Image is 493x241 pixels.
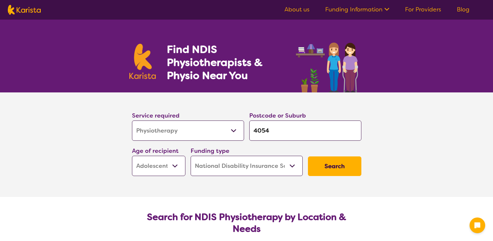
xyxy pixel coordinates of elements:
a: Blog [457,6,470,13]
label: Postcode or Suburb [249,112,306,120]
a: For Providers [405,6,441,13]
h1: Find NDIS Physiotherapists & Physio Near You [167,43,287,82]
img: Karista logo [129,44,156,79]
button: Search [308,156,361,176]
input: Type [249,120,361,141]
label: Service required [132,112,180,120]
img: Karista logo [8,5,41,15]
label: Funding type [191,147,229,155]
a: About us [284,6,310,13]
label: Age of recipient [132,147,179,155]
h2: Search for NDIS Physiotherapy by Location & Needs [137,211,356,235]
a: Funding Information [325,6,389,13]
img: physiotherapy [294,35,364,92]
